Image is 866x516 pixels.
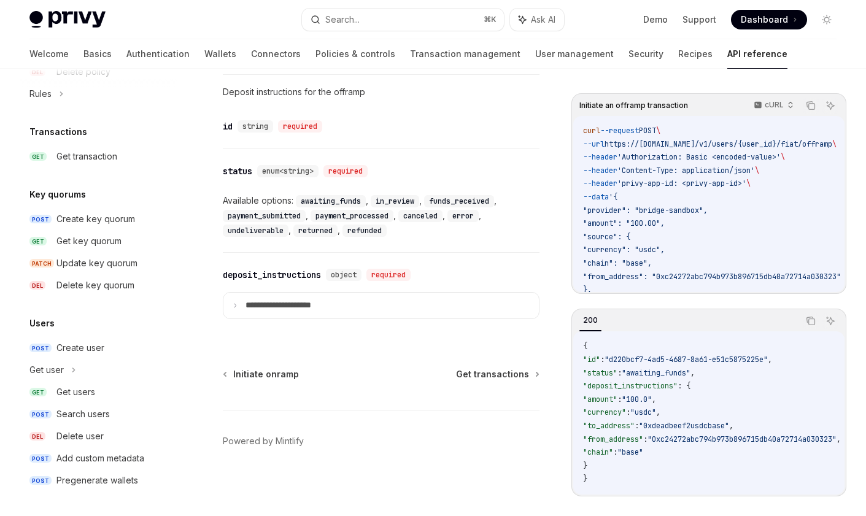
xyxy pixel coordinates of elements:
[456,368,538,380] a: Get transactions
[20,381,177,403] a: GETGet users
[56,278,134,293] div: Delete key quorum
[643,13,668,26] a: Demo
[29,11,106,28] img: light logo
[617,394,622,404] span: :
[398,210,443,222] code: canceled
[424,195,494,207] code: funds_received
[293,223,342,237] div: ,
[410,39,520,69] a: Transaction management
[29,316,55,331] h5: Users
[837,434,841,444] span: ,
[656,126,660,136] span: \
[583,126,600,136] span: curl
[29,187,86,202] h5: Key quorums
[29,39,69,69] a: Welcome
[639,126,656,136] span: POST
[56,451,144,466] div: Add custom metadata
[617,165,755,175] span: 'Content-Type: application/json'
[323,165,368,177] div: required
[56,473,138,488] div: Pregenerate wallets
[315,39,395,69] a: Policies & controls
[617,447,643,457] span: "base"
[456,368,529,380] span: Get transactions
[626,407,630,417] span: :
[20,469,177,491] a: POSTPregenerate wallets
[583,434,643,444] span: "from_address"
[617,152,781,162] span: 'Authorization: Basic <encoded-value>'
[311,210,393,222] code: payment_processed
[293,225,338,237] code: returned
[746,179,751,188] span: \
[817,10,837,29] button: Toggle dark mode
[56,212,135,226] div: Create key quorum
[29,215,52,224] span: POST
[690,368,695,377] span: ,
[781,152,785,162] span: \
[583,447,613,457] span: "chain"
[278,120,322,133] div: required
[302,9,505,31] button: Search...⌘K
[583,165,617,175] span: --header
[296,195,366,207] code: awaiting_funds
[20,447,177,469] a: POSTAdd custom metadata
[609,191,617,201] span: '{
[242,121,268,131] span: string
[583,381,678,391] span: "deposit_instructions"
[56,407,110,422] div: Search users
[583,285,592,295] span: },
[223,435,304,447] a: Powered by Mintlify
[20,252,177,274] a: PATCHUpdate key quorum
[223,208,311,223] div: ,
[583,152,617,162] span: --header
[20,274,177,296] a: DELDelete key quorum
[20,403,177,425] a: POSTSearch users
[311,208,398,223] div: ,
[29,87,52,101] div: Rules
[656,407,660,417] span: ,
[579,101,688,110] span: Initiate an offramp transaction
[613,447,617,457] span: :
[583,218,665,228] span: "amount": "100.00",
[56,429,104,444] div: Delete user
[204,39,236,69] a: Wallets
[223,269,321,281] div: deposit_instructions
[617,368,622,377] span: :
[652,394,656,404] span: ,
[447,208,484,223] div: ,
[29,476,52,485] span: POST
[20,425,177,447] a: DELDelete user
[223,210,306,222] code: payment_submitted
[531,13,555,26] span: Ask AI
[622,394,652,404] span: "100.0"
[56,341,104,355] div: Create user
[56,234,122,248] div: Get key quorum
[583,460,587,470] span: }
[29,281,45,290] span: DEL
[56,149,117,164] div: Get transaction
[583,394,617,404] span: "amount"
[643,434,648,444] span: :
[20,208,177,230] a: POSTCreate key quorum
[678,39,713,69] a: Recipes
[600,126,639,136] span: --request
[583,474,587,483] span: }
[223,165,252,177] div: status
[510,9,564,31] button: Ask AI
[20,337,177,359] a: POSTCreate user
[765,100,784,110] p: cURL
[331,270,357,280] span: object
[29,259,54,268] span: PATCH
[583,139,605,148] span: --url
[727,39,787,69] a: API reference
[832,139,837,148] span: \
[262,166,314,176] span: enum<string>
[617,179,746,188] span: 'privy-app-id: <privy-app-id>'
[447,210,479,222] code: error
[768,355,772,364] span: ,
[803,98,819,114] button: Copy the contents from the code block
[583,407,626,417] span: "currency"
[583,355,600,364] span: "id"
[630,407,656,417] span: "usdc"
[822,313,838,329] button: Ask AI
[223,223,293,237] div: ,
